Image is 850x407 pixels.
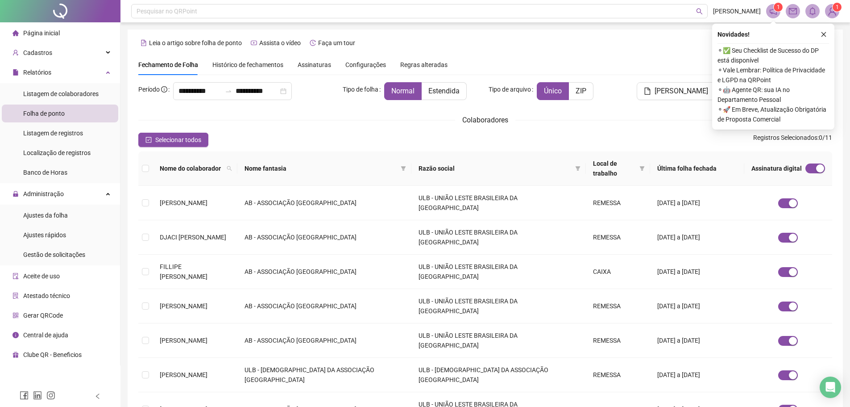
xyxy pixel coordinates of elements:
td: REMESSA [586,186,651,220]
span: Regras alteradas [400,62,448,68]
td: ULB - UNIÃO LESTE BRASILEIRA DA [GEOGRAPHIC_DATA] [411,220,585,255]
span: Razão social [419,164,571,173]
span: Novidades ! [717,29,750,39]
span: filter [638,157,647,180]
span: youtube [251,40,257,46]
span: Gestão de solicitações [23,251,85,258]
td: AB - ASSOCIAÇÃO [GEOGRAPHIC_DATA] [237,255,411,289]
td: AB - ASSOCIAÇÃO [GEOGRAPHIC_DATA] [237,323,411,358]
span: Página inicial [23,29,60,37]
sup: 1 [774,3,783,12]
span: audit [12,273,19,279]
span: Assista o vídeo [259,39,301,46]
span: DJACI [PERSON_NAME] [160,234,226,241]
img: 70232 [825,4,839,18]
span: filter [575,166,580,171]
td: REMESSA [586,323,651,358]
span: ⚬ 🚀 Em Breve, Atualização Obrigatória de Proposta Comercial [717,105,829,124]
span: file-text [141,40,147,46]
span: [PERSON_NAME] [160,337,207,344]
td: ULB - UNIÃO LESTE BRASILEIRA DA [GEOGRAPHIC_DATA] [411,323,585,358]
th: Última folha fechada [650,151,744,186]
span: Nome fantasia [245,164,397,173]
span: Aceite de uso [23,273,60,280]
span: info-circle [12,332,19,338]
span: facebook [20,391,29,400]
span: Administração [23,190,64,197]
span: Único [544,87,562,95]
td: REMESSA [586,358,651,392]
span: Listagem de colaboradores [23,90,99,97]
span: to [225,88,232,95]
span: search [225,162,234,175]
td: [DATE] a [DATE] [650,220,744,255]
span: file [12,69,19,76]
span: filter [401,166,406,171]
td: [DATE] a [DATE] [650,186,744,220]
span: Cadastros [23,49,52,56]
td: AB - ASSOCIAÇÃO [GEOGRAPHIC_DATA] [237,289,411,323]
div: Open Intercom Messenger [820,377,841,398]
span: info-circle [161,86,167,92]
span: check-square [145,137,152,143]
span: ZIP [576,87,586,95]
span: Faça um tour [318,39,355,46]
sup: Atualize o seu contato no menu Meus Dados [833,3,842,12]
span: filter [573,162,582,175]
span: solution [12,293,19,299]
td: REMESSA [586,220,651,255]
span: search [696,8,703,15]
span: mail [789,7,797,15]
span: notification [769,7,777,15]
span: Gerar QRCode [23,312,63,319]
span: Nome do colaborador [160,164,223,173]
span: home [12,30,19,36]
span: ⚬ Vale Lembrar: Política de Privacidade e LGPD na QRPoint [717,65,829,85]
span: Folha de ponto [23,110,65,117]
span: 1 [777,4,780,10]
span: Ajustes rápidos [23,231,66,239]
span: Localização de registros [23,149,91,156]
span: Normal [391,87,415,95]
td: ULB - [DEMOGRAPHIC_DATA] DA ASSOCIAÇÃO [GEOGRAPHIC_DATA] [237,358,411,392]
span: bell [809,7,817,15]
span: Configurações [345,62,386,68]
span: FILLIPE [PERSON_NAME] [160,263,207,280]
span: Atestado técnico [23,292,70,299]
td: ULB - UNIÃO LESTE BRASILEIRA DA [GEOGRAPHIC_DATA] [411,289,585,323]
span: [PERSON_NAME] [655,86,708,97]
span: user-add [12,50,19,56]
td: AB - ASSOCIAÇÃO [GEOGRAPHIC_DATA] [237,220,411,255]
span: Relatórios [23,69,51,76]
button: Selecionar todos [138,133,208,147]
span: Período [138,86,160,93]
span: [PERSON_NAME] [160,302,207,310]
span: Listagem de registros [23,130,83,137]
span: Local de trabalho [593,159,636,178]
span: lock [12,191,19,197]
span: left [95,393,101,399]
span: instagram [46,391,55,400]
span: Clube QR - Beneficios [23,351,82,358]
span: [PERSON_NAME] [160,371,207,378]
span: [PERSON_NAME] [160,199,207,206]
span: 1 [836,4,839,10]
span: [PERSON_NAME] [713,6,761,16]
span: ⚬ ✅ Seu Checklist de Sucesso do DP está disponível [717,46,829,65]
span: ⚬ 🤖 Agente QR: sua IA no Departamento Pessoal [717,85,829,105]
td: [DATE] a [DATE] [650,323,744,358]
td: AB - ASSOCIAÇÃO [GEOGRAPHIC_DATA] [237,186,411,220]
span: Assinaturas [298,62,331,68]
span: qrcode [12,312,19,319]
span: close [821,31,827,38]
span: Leia o artigo sobre folha de ponto [149,39,242,46]
td: [DATE] a [DATE] [650,289,744,323]
span: file [644,88,651,95]
span: Fechamento de Folha [138,61,198,68]
span: Tipo de arquivo [489,84,531,94]
td: ULB - UNIÃO LESTE BRASILEIRA DA [GEOGRAPHIC_DATA] [411,255,585,289]
span: gift [12,352,19,358]
td: [DATE] a [DATE] [650,255,744,289]
td: REMESSA [586,289,651,323]
button: [PERSON_NAME] [637,82,715,100]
